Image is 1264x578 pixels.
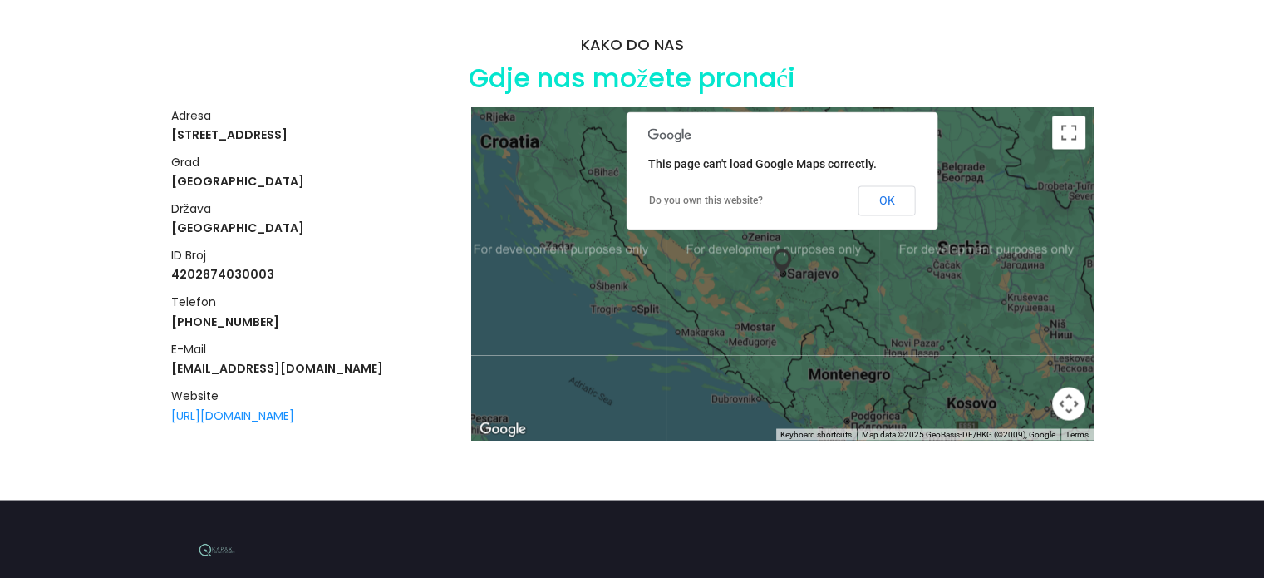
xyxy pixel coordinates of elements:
[171,247,451,264] h5: ID broj
[475,418,530,440] a: Open this area in Google Maps (opens a new window)
[171,200,451,217] h5: država
[171,387,451,403] h5: website
[171,313,451,329] h4: [PHONE_NUMBER]
[171,107,451,124] h5: adresa
[171,154,451,170] h5: grad
[171,126,451,143] h4: [STREET_ADDRESS]
[1065,429,1089,438] a: Terms (opens in new tab)
[780,428,852,440] button: Keyboard shortcuts
[862,429,1055,438] span: Map data ©2025 GeoBasis-DE/BKG (©2009), Google
[475,418,530,440] img: Google
[648,157,877,170] span: This page can't load Google Maps correctly.
[770,249,794,274] img: My position
[171,340,451,357] h5: e-mail
[171,220,451,236] h4: [GEOGRAPHIC_DATA]
[1052,116,1085,149] button: Toggle fullscreen view
[858,185,916,215] button: OK
[171,173,451,190] h4: [GEOGRAPHIC_DATA]
[171,359,451,376] h4: [EMAIL_ADDRESS][DOMAIN_NAME]
[171,294,451,310] h5: telefon
[649,195,763,206] a: Do you own this website?
[1052,387,1085,420] button: Map camera controls
[171,266,451,283] h4: 4202874030003
[171,407,294,423] a: [URL][DOMAIN_NAME]
[469,62,795,94] h2: Gdje nas možete pronaći
[171,529,263,571] img: company logo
